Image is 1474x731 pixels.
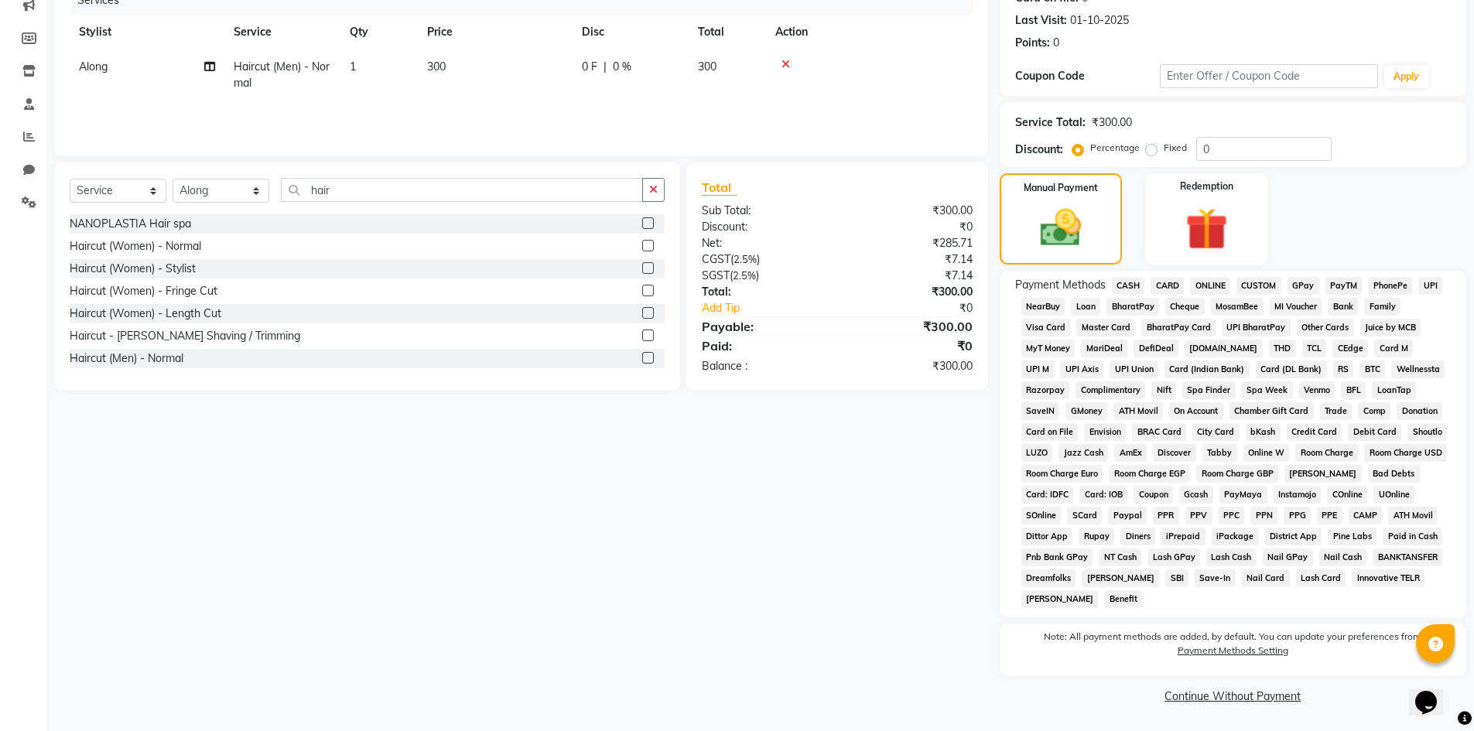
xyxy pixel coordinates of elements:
div: ₹0 [837,219,984,235]
button: Apply [1384,65,1428,88]
span: Payment Methods [1015,277,1106,293]
span: UPI [1418,277,1442,295]
div: Payable: [690,317,837,336]
span: THD [1269,340,1296,357]
th: Qty [340,15,418,50]
div: ₹300.00 [837,203,984,219]
div: Sub Total: [690,203,837,219]
span: Venmo [1299,381,1335,399]
span: Card (Indian Bank) [1164,360,1250,378]
span: Wellnessta [1391,360,1445,378]
span: Card: IDFC [1021,486,1074,504]
span: Benefit [1104,590,1142,608]
span: [PERSON_NAME] [1082,569,1159,587]
div: Points: [1015,35,1050,51]
div: ₹0 [837,336,984,355]
span: SBI [1165,569,1188,587]
span: [PERSON_NAME] [1021,590,1099,608]
div: Paid: [690,336,837,355]
span: Shoutlo [1407,423,1447,441]
span: UPI M [1021,360,1055,378]
span: City Card [1192,423,1240,441]
div: Haircut (Women) - Length Cut [70,306,221,322]
span: Juice by MCB [1360,319,1421,336]
input: Search or Scan [281,178,643,202]
div: ₹7.14 [837,268,984,284]
span: Save-In [1195,569,1236,587]
span: Complimentary [1076,381,1145,399]
span: PayTM [1325,277,1363,295]
span: 0 F [582,59,597,75]
span: Paid in Cash [1383,528,1442,545]
th: Action [766,15,973,50]
div: Haircut (Women) - Stylist [70,261,196,277]
span: NearBuy [1021,298,1065,316]
span: PPV [1185,507,1212,524]
span: Haircut (Men) - Normal [234,60,330,90]
span: PayMaya [1219,486,1267,504]
span: Bad Debts [1368,465,1420,483]
div: Net: [690,235,837,251]
span: BFL [1341,381,1366,399]
span: Along [79,60,108,73]
span: 2.5% [733,269,756,282]
span: SaveIN [1021,402,1060,420]
span: SGST [702,268,730,282]
label: Manual Payment [1024,181,1098,195]
a: Continue Without Payment [1003,688,1463,705]
div: ₹0 [862,300,984,316]
span: Card on File [1021,423,1079,441]
span: GMoney [1065,402,1107,420]
div: Haircut (Men) - Normal [70,350,183,367]
span: SOnline [1021,507,1062,524]
span: PPE [1317,507,1342,524]
span: BANKTANSFER [1373,548,1442,566]
span: Room Charge [1295,444,1358,462]
span: Instamojo [1274,486,1322,504]
span: LoanTap [1372,381,1416,399]
span: Innovative TELR [1352,569,1424,587]
span: Card (DL Bank) [1256,360,1327,378]
span: Credit Card [1287,423,1342,441]
div: ₹300.00 [837,358,984,374]
span: GPay [1288,277,1319,295]
span: SCard [1067,507,1102,524]
span: Paypal [1108,507,1147,524]
span: Room Charge EGP [1109,465,1190,483]
div: Discount: [1015,142,1063,158]
span: Cheque [1165,298,1205,316]
span: Room Charge USD [1364,444,1447,462]
th: Stylist [70,15,224,50]
span: CARD [1151,277,1184,295]
span: CGST [702,252,730,266]
iframe: chat widget [1409,669,1459,716]
span: Trade [1320,402,1353,420]
span: 0 % [613,59,631,75]
div: Balance : [690,358,837,374]
span: CASH [1112,277,1145,295]
span: Rupay [1079,528,1114,545]
div: Haircut - [PERSON_NAME] Shaving / Trimming [70,328,300,344]
div: NANOPLASTIA Hair spa [70,216,191,232]
span: Nail GPay [1263,548,1313,566]
span: PPN [1250,507,1277,524]
span: [PERSON_NAME] [1284,465,1362,483]
span: TCL [1302,340,1327,357]
th: Disc [573,15,689,50]
div: ( ) [690,251,837,268]
div: Haircut (Women) - Normal [70,238,201,254]
span: PPR [1153,507,1179,524]
span: Card: IOB [1079,486,1127,504]
span: NT Cash [1099,548,1141,566]
div: ₹7.14 [837,251,984,268]
span: AmEx [1114,444,1147,462]
th: Total [689,15,766,50]
div: ₹300.00 [837,317,984,336]
span: Bank [1328,298,1358,316]
span: UPI Union [1110,360,1158,378]
span: MariDeal [1081,340,1127,357]
span: BRAC Card [1132,423,1186,441]
div: Total: [690,284,837,300]
span: | [604,59,607,75]
span: UPI Axis [1060,360,1103,378]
